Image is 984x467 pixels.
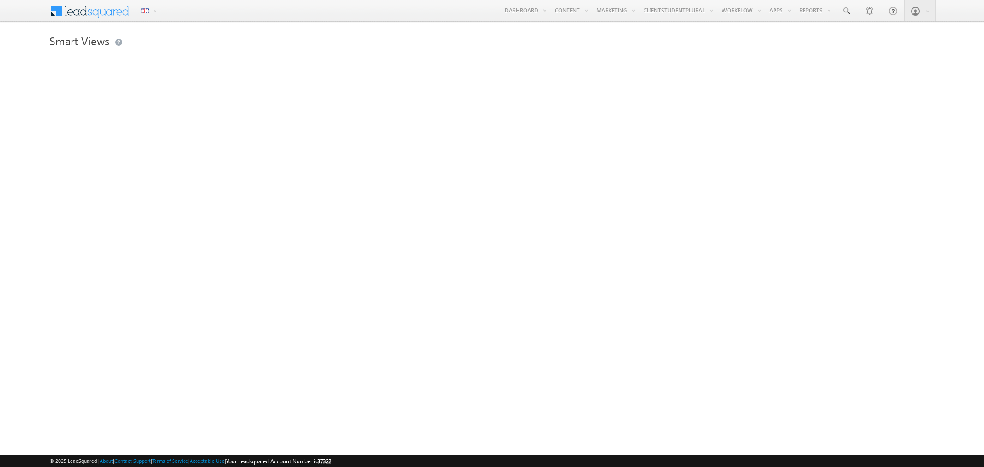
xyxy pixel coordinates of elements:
[100,458,113,464] a: About
[317,458,331,465] span: 37322
[49,457,331,466] span: © 2025 LeadSquared | | | | |
[190,458,225,464] a: Acceptable Use
[49,33,109,48] span: Smart Views
[114,458,151,464] a: Contact Support
[226,458,331,465] span: Your Leadsquared Account Number is
[152,458,188,464] a: Terms of Service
